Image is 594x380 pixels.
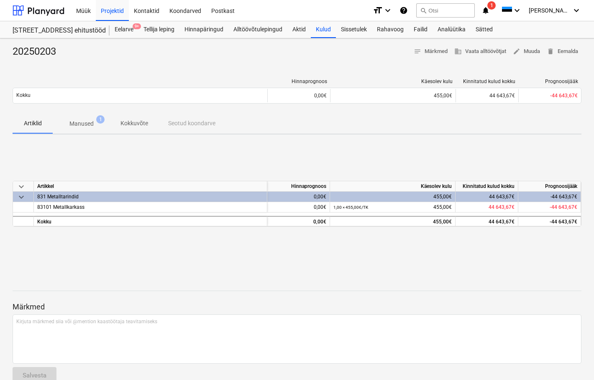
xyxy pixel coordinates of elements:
a: Sätted [471,21,498,38]
a: Tellija leping [138,21,179,38]
div: -44 643,67€ [518,192,581,202]
div: 44 643,67€ [456,216,518,226]
span: 1 [96,115,105,124]
div: Eelarve [110,21,138,38]
div: 0,00€ [267,192,330,202]
div: Prognoosijääk [518,181,581,192]
span: Vaata alltöövõtjat [454,47,506,56]
i: keyboard_arrow_down [512,5,522,15]
span: delete [547,48,554,55]
i: format_size [373,5,383,15]
span: keyboard_arrow_down [16,182,26,192]
p: Kokku [16,92,31,99]
a: Kulud [311,21,336,38]
div: Hinnaprognoos [267,181,330,192]
a: Alltöövõtulepingud [228,21,287,38]
div: Käesolev kulu [334,79,453,84]
span: edit [513,48,520,55]
div: 455,00€ [333,202,452,213]
div: 455,00€ [333,192,452,202]
div: 44 643,67€ [456,89,518,102]
p: Märkmed [13,302,581,312]
span: 44 643,67€ [489,204,515,210]
span: Märkmed [414,47,448,56]
div: 0,00€ [267,89,330,102]
i: keyboard_arrow_down [383,5,393,15]
iframe: Chat Widget [552,340,594,380]
span: -44 643,67€ [550,204,577,210]
a: Rahavoog [372,21,409,38]
button: Muuda [510,45,543,58]
div: 44 643,67€ [456,192,518,202]
small: 1,00 × 455,00€ / TK [333,205,368,210]
div: Käesolev kulu [330,181,456,192]
a: Sissetulek [336,21,372,38]
button: Otsi [416,3,475,18]
i: notifications [481,5,490,15]
div: -44 643,67€ [518,216,581,226]
div: 455,00€ [333,217,452,227]
button: Vaata alltöövõtjat [451,45,510,58]
div: [STREET_ADDRESS] ehitustööd [13,26,100,35]
div: Prognoosijääk [522,79,578,84]
div: Kinnitatud kulud kokku [459,79,515,84]
div: Artikkel [34,181,267,192]
span: Muuda [513,47,540,56]
span: 9+ [133,23,141,29]
a: Aktid [287,21,311,38]
div: 0,00€ [267,202,330,213]
span: Eemalda [547,47,578,56]
a: Hinnapäringud [179,21,228,38]
a: Failid [409,21,433,38]
div: Hinnaprognoos [271,79,327,84]
span: -44 643,67€ [550,93,578,99]
a: Analüütika [433,21,471,38]
p: Artiklid [23,119,43,128]
i: keyboard_arrow_down [571,5,581,15]
p: Manused [69,119,94,128]
div: Kinnitatud kulud kokku [456,181,518,192]
span: keyboard_arrow_down [16,192,26,202]
span: 83101 Metallkarkass [37,204,84,210]
div: 0,00€ [267,216,330,226]
div: 455,00€ [334,93,452,99]
span: 1 [487,1,496,10]
button: Märkmed [410,45,451,58]
span: notes [414,48,421,55]
div: 20250203 [13,45,63,58]
i: Abikeskus [399,5,408,15]
a: Eelarve9+ [110,21,138,38]
button: Eemalda [543,45,581,58]
div: Kokku [34,216,267,226]
p: Kokkuvõte [120,119,148,128]
span: [PERSON_NAME] [529,7,571,14]
span: search [420,7,427,14]
div: 831 Metalltarindid [37,192,264,202]
span: business [454,48,462,55]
